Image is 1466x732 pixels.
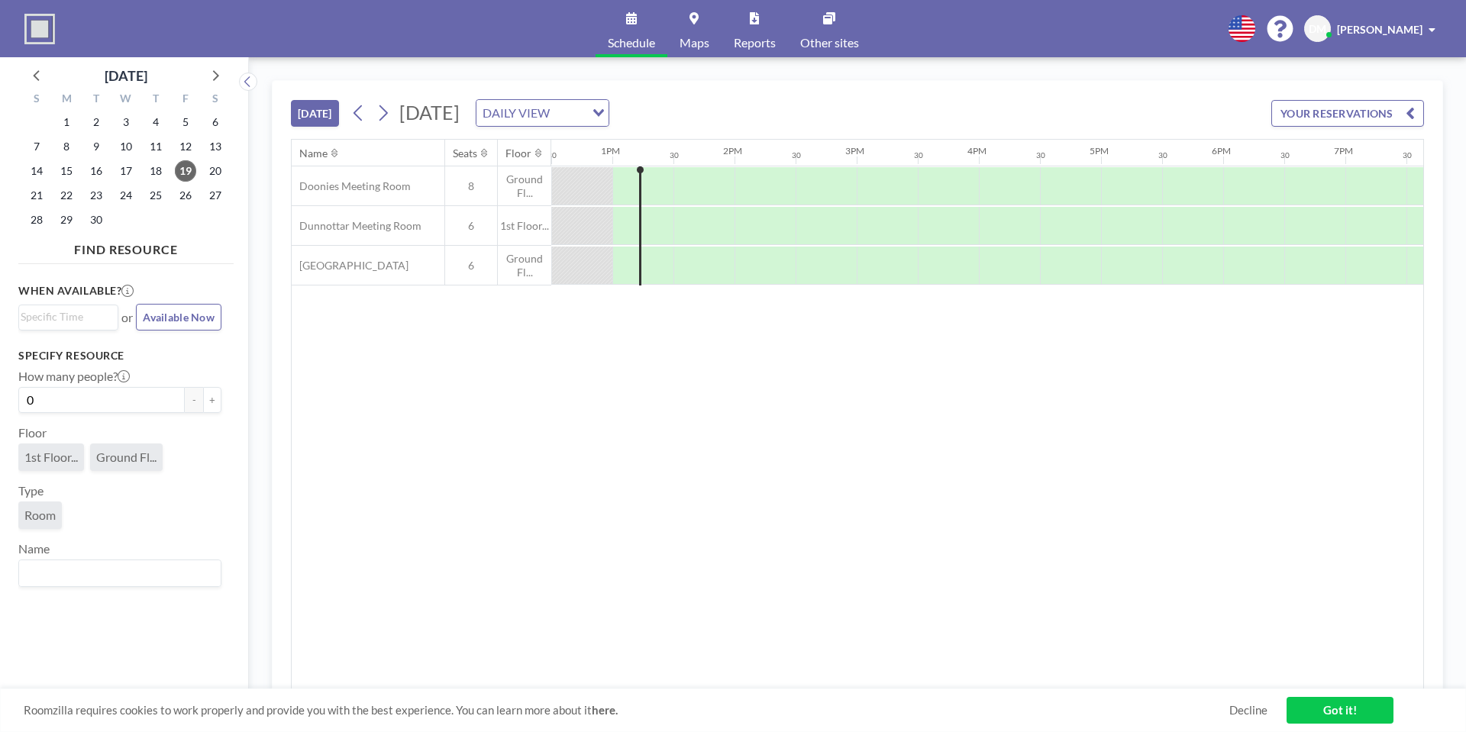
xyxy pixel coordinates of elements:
[498,252,551,279] span: Ground Fl...
[445,259,497,272] span: 6
[115,111,137,133] span: Wednesday, September 3, 2025
[82,90,111,110] div: T
[21,308,109,325] input: Search for option
[21,563,212,583] input: Search for option
[24,703,1229,717] span: Roomzilla requires cookies to work properly and provide you with the best experience. You can lea...
[480,103,553,123] span: DAILY VIEW
[967,145,986,156] div: 4PM
[86,185,107,206] span: Tuesday, September 23, 2025
[845,145,864,156] div: 3PM
[22,90,52,110] div: S
[200,90,230,110] div: S
[24,450,78,465] span: 1st Floor...
[205,185,226,206] span: Saturday, September 27, 2025
[26,209,47,231] span: Sunday, September 28, 2025
[1287,697,1393,724] a: Got it!
[291,100,339,127] button: [DATE]
[299,147,328,160] div: Name
[592,703,618,717] a: here.
[86,136,107,157] span: Tuesday, September 9, 2025
[105,65,147,86] div: [DATE]
[205,111,226,133] span: Saturday, September 6, 2025
[601,145,620,156] div: 1PM
[145,111,166,133] span: Thursday, September 4, 2025
[1403,150,1412,160] div: 30
[1309,22,1326,36] span: DM
[145,185,166,206] span: Thursday, September 25, 2025
[185,387,203,413] button: -
[96,450,157,465] span: Ground Fl...
[56,185,77,206] span: Monday, September 22, 2025
[498,219,551,233] span: 1st Floor...
[670,150,679,160] div: 30
[56,160,77,182] span: Monday, September 15, 2025
[19,560,221,586] div: Search for option
[175,160,196,182] span: Friday, September 19, 2025
[175,136,196,157] span: Friday, September 12, 2025
[445,179,497,193] span: 8
[56,209,77,231] span: Monday, September 29, 2025
[170,90,200,110] div: F
[680,37,709,49] span: Maps
[476,100,609,126] div: Search for option
[175,111,196,133] span: Friday, September 5, 2025
[86,160,107,182] span: Tuesday, September 16, 2025
[26,185,47,206] span: Sunday, September 21, 2025
[723,145,742,156] div: 2PM
[1337,23,1422,36] span: [PERSON_NAME]
[792,150,801,160] div: 30
[800,37,859,49] span: Other sites
[1229,703,1267,717] a: Decline
[399,101,460,124] span: [DATE]
[505,147,531,160] div: Floor
[1158,150,1167,160] div: 30
[115,185,137,206] span: Wednesday, September 24, 2025
[111,90,141,110] div: W
[56,136,77,157] span: Monday, September 8, 2025
[145,136,166,157] span: Thursday, September 11, 2025
[115,136,137,157] span: Wednesday, September 10, 2025
[18,369,130,384] label: How many people?
[1271,100,1424,127] button: YOUR RESERVATIONS
[24,14,55,44] img: organization-logo
[86,209,107,231] span: Tuesday, September 30, 2025
[205,136,226,157] span: Saturday, September 13, 2025
[734,37,776,49] span: Reports
[136,304,221,331] button: Available Now
[143,311,215,324] span: Available Now
[554,103,583,123] input: Search for option
[18,349,221,363] h3: Specify resource
[19,305,118,328] div: Search for option
[1334,145,1353,156] div: 7PM
[205,160,226,182] span: Saturday, September 20, 2025
[1090,145,1109,156] div: 5PM
[145,160,166,182] span: Thursday, September 18, 2025
[1036,150,1045,160] div: 30
[498,173,551,199] span: Ground Fl...
[292,179,411,193] span: Doonies Meeting Room
[24,508,56,523] span: Room
[445,219,497,233] span: 6
[453,147,477,160] div: Seats
[18,236,234,257] h4: FIND RESOURCE
[1280,150,1290,160] div: 30
[26,136,47,157] span: Sunday, September 7, 2025
[56,111,77,133] span: Monday, September 1, 2025
[140,90,170,110] div: T
[203,387,221,413] button: +
[52,90,82,110] div: M
[914,150,923,160] div: 30
[86,111,107,133] span: Tuesday, September 2, 2025
[175,185,196,206] span: Friday, September 26, 2025
[18,541,50,556] label: Name
[18,483,44,498] label: Type
[121,310,133,325] span: or
[1212,145,1231,156] div: 6PM
[292,219,421,233] span: Dunnottar Meeting Room
[292,259,408,272] span: [GEOGRAPHIC_DATA]
[608,37,655,49] span: Schedule
[547,150,557,160] div: 30
[18,425,47,440] label: Floor
[115,160,137,182] span: Wednesday, September 17, 2025
[26,160,47,182] span: Sunday, September 14, 2025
